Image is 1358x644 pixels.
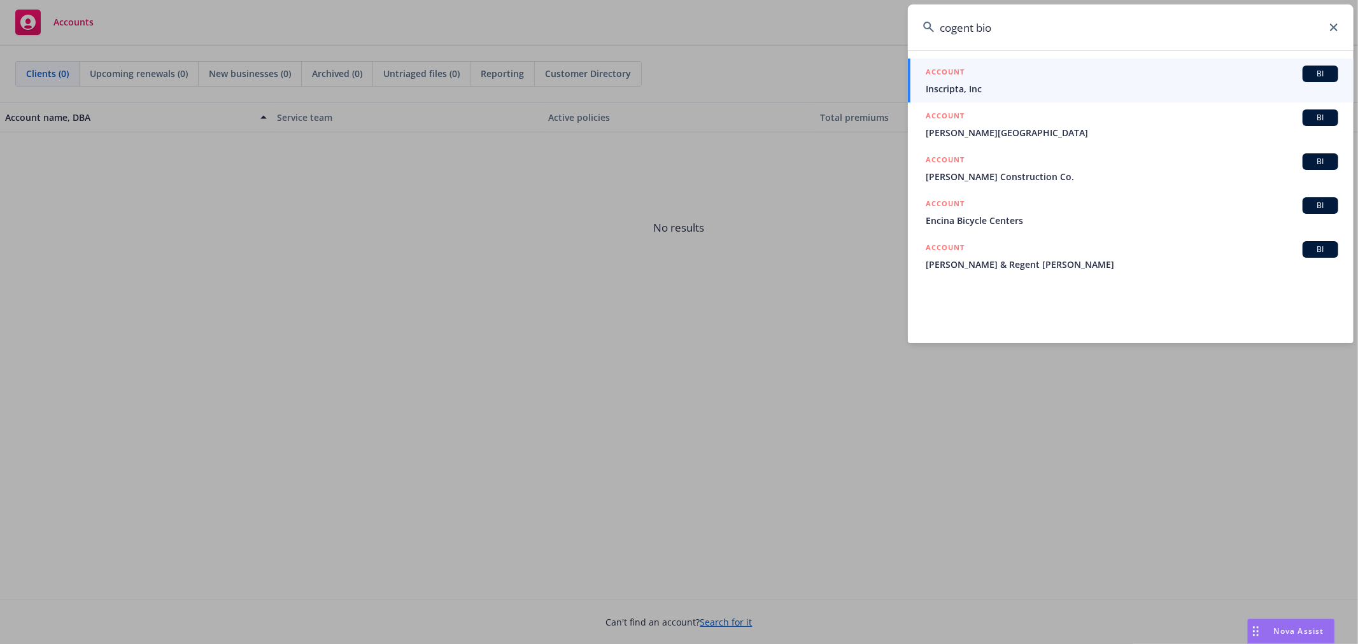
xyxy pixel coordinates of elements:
span: Inscripta, Inc [926,82,1338,95]
span: BI [1308,244,1333,255]
h5: ACCOUNT [926,66,965,81]
span: Encina Bicycle Centers [926,214,1338,227]
span: BI [1308,68,1333,80]
h5: ACCOUNT [926,241,965,256]
h5: ACCOUNT [926,153,965,169]
a: ACCOUNTBI[PERSON_NAME][GEOGRAPHIC_DATA] [908,102,1354,146]
a: ACCOUNTBIEncina Bicycle Centers [908,190,1354,234]
span: BI [1308,200,1333,211]
input: Search... [908,4,1354,50]
span: [PERSON_NAME] Construction Co. [926,170,1338,183]
span: Nova Assist [1274,626,1324,636]
button: Nova Assist [1247,619,1335,644]
a: ACCOUNTBI[PERSON_NAME] Construction Co. [908,146,1354,190]
span: BI [1308,156,1333,167]
span: [PERSON_NAME] & Regent [PERSON_NAME] [926,258,1338,271]
span: [PERSON_NAME][GEOGRAPHIC_DATA] [926,126,1338,139]
a: ACCOUNTBI[PERSON_NAME] & Regent [PERSON_NAME] [908,234,1354,278]
a: ACCOUNTBIInscripta, Inc [908,59,1354,102]
h5: ACCOUNT [926,109,965,125]
h5: ACCOUNT [926,197,965,213]
span: BI [1308,112,1333,123]
div: Drag to move [1248,619,1264,643]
